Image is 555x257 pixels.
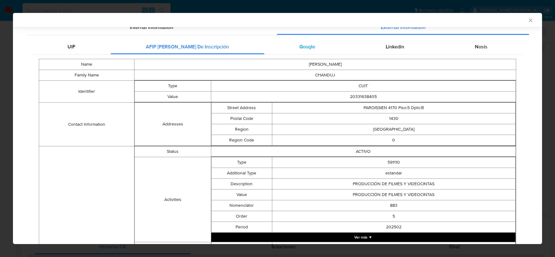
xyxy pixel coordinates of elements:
[272,168,515,179] td: estandar
[272,190,515,200] td: PRODUCCIÓN DE FILMES Y VIDEOCINTAS
[211,242,272,253] td: Type
[68,43,75,50] span: UIF
[381,24,425,31] span: External information
[39,70,134,81] td: Family Name
[135,157,211,242] td: Activities
[135,103,211,146] td: Addresses
[211,146,516,157] td: ACTIVO
[135,146,211,157] td: Status
[13,13,542,244] div: closure-recommendation-modal
[272,222,515,233] td: 202502
[146,43,229,50] span: AFIP [PERSON_NAME] De Inscripción
[386,43,404,50] span: Linkedin
[211,211,272,222] td: Order
[272,179,515,190] td: PRODUCCIÓN DE FILMES Y VIDEOCINTAS
[211,92,516,102] td: 20331638405
[272,200,515,211] td: 883
[134,70,516,81] td: CHANDUJ
[528,17,533,23] button: Cerrar ventana
[272,135,515,146] td: 0
[211,233,516,242] button: Expand array
[130,24,173,31] span: Internal information
[211,200,272,211] td: Nomenclator
[299,43,315,50] span: Google
[211,222,272,233] td: Period
[39,103,134,146] td: Contact Information
[272,124,515,135] td: [GEOGRAPHIC_DATA]
[211,124,272,135] td: Region
[211,113,272,124] td: Postal Code
[211,157,272,168] td: Type
[272,157,515,168] td: 591110
[211,135,272,146] td: Region Code
[135,81,211,92] td: Type
[32,39,523,54] div: Detailed external info
[39,59,134,70] td: Name
[211,103,272,113] td: Street Address
[211,179,272,190] td: Description
[134,59,516,70] td: [PERSON_NAME]
[211,190,272,200] td: Value
[39,81,134,103] td: Identifier
[272,103,515,113] td: PAROISSIEN 4170 Piso:5 Dpto:B
[272,211,515,222] td: 5
[475,43,487,50] span: Nosis
[26,20,529,35] div: Detailed info
[135,92,211,102] td: Value
[272,242,515,253] td: 20
[211,81,516,92] td: CUIT
[211,168,272,179] td: Additional Type
[272,113,515,124] td: 1430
